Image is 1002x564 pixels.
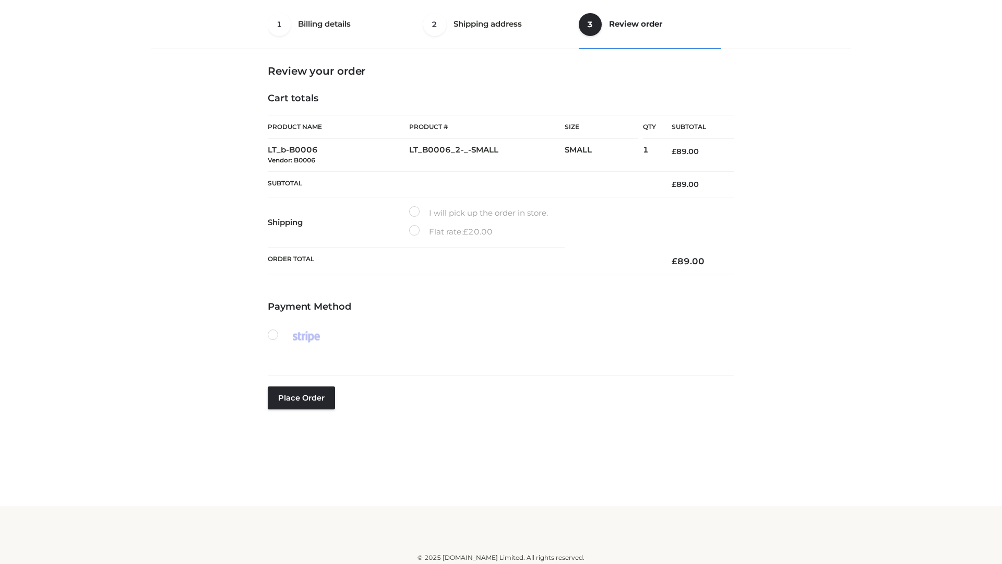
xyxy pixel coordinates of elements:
bdi: 89.00 [672,256,705,266]
small: Vendor: B0006 [268,156,315,164]
div: © 2025 [DOMAIN_NAME] Limited. All rights reserved. [155,553,847,563]
td: SMALL [565,139,643,172]
h3: Review your order [268,65,734,77]
th: Order Total [268,248,656,275]
h4: Payment Method [268,301,734,313]
label: I will pick up the order in store. [409,206,548,220]
span: £ [672,147,676,156]
th: Size [565,115,638,139]
bdi: 89.00 [672,147,699,156]
th: Product Name [268,115,409,139]
th: Product # [409,115,565,139]
span: £ [672,256,677,266]
th: Qty [643,115,656,139]
h4: Cart totals [268,93,734,104]
th: Subtotal [656,115,734,139]
span: £ [463,227,468,237]
th: Subtotal [268,171,656,197]
td: 1 [643,139,656,172]
span: £ [672,180,676,189]
button: Place order [268,386,335,409]
th: Shipping [268,197,409,248]
td: LT_B0006_2-_-SMALL [409,139,565,172]
td: LT_b-B0006 [268,139,409,172]
label: Flat rate: [409,225,493,239]
bdi: 20.00 [463,227,493,237]
bdi: 89.00 [672,180,699,189]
